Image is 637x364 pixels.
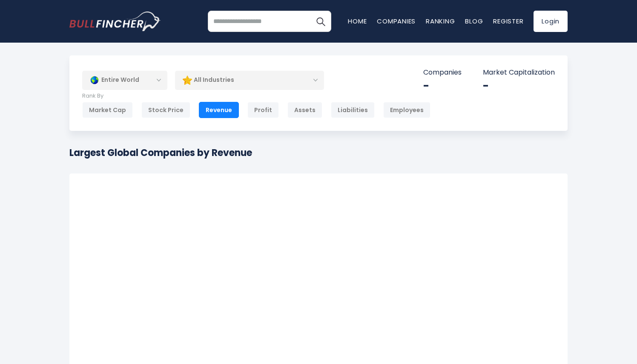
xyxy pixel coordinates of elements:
div: - [483,79,555,92]
div: Liabilities [331,102,375,118]
div: - [423,79,462,92]
a: Ranking [426,17,455,26]
a: Home [348,17,367,26]
div: Market Cap [82,102,133,118]
p: Rank By [82,92,430,100]
a: Blog [465,17,483,26]
h1: Largest Global Companies by Revenue [69,146,252,160]
a: Login [534,11,568,32]
div: Entire World [82,70,167,90]
a: Companies [377,17,416,26]
div: Revenue [199,102,239,118]
a: Go to homepage [69,12,161,31]
div: Employees [383,102,430,118]
img: bullfincher logo [69,12,161,31]
p: Companies [423,68,462,77]
div: Stock Price [141,102,190,118]
div: All Industries [175,70,324,90]
p: Market Capitalization [483,68,555,77]
div: Profit [247,102,279,118]
div: Assets [287,102,322,118]
button: Search [310,11,331,32]
a: Register [493,17,523,26]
